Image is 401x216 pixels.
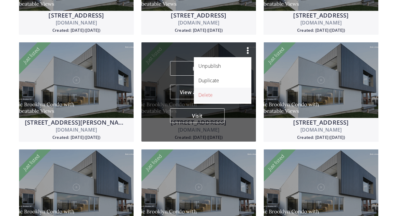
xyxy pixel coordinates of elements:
a: Edit [170,61,225,76]
p: Duplicate [198,77,240,84]
p: Unpublish [198,62,240,70]
p: Delete [198,91,240,99]
button: View analytics [170,85,225,99]
button: Visit [170,108,225,123]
